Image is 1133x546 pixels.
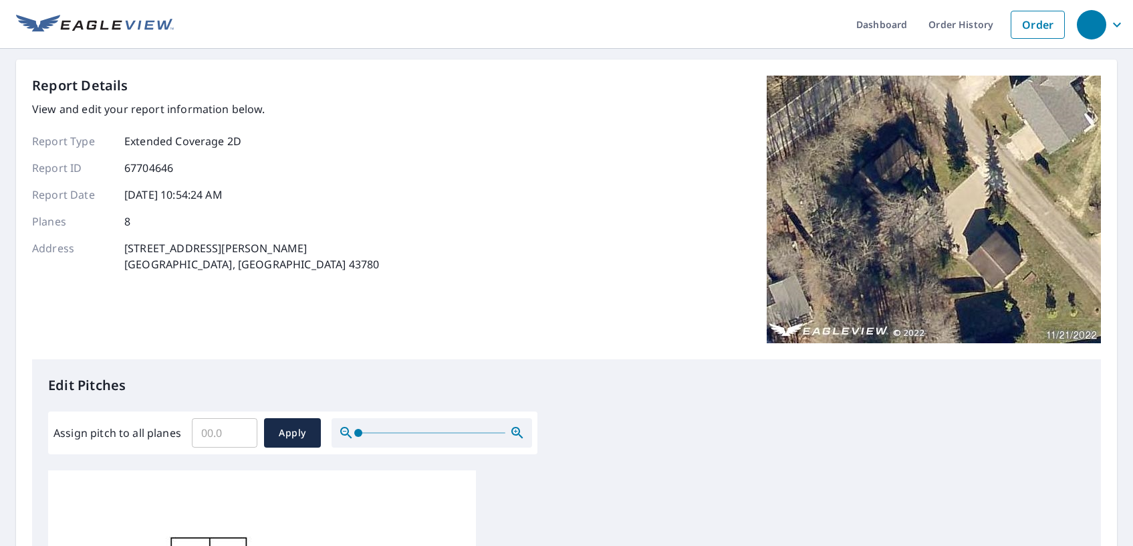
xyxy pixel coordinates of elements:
p: Report Date [32,187,112,203]
p: Extended Coverage 2D [124,133,241,149]
p: Planes [32,213,112,230]
img: EV Logo [16,15,174,35]
p: Report ID [32,160,112,176]
p: 8 [124,213,130,230]
input: 00.0 [192,414,257,452]
p: Edit Pitches [48,375,1085,395]
p: Report Type [32,133,112,149]
span: Apply [275,425,310,442]
button: Apply [264,418,321,448]
p: Report Details [32,76,128,96]
p: [STREET_ADDRESS][PERSON_NAME] [GEOGRAPHIC_DATA], [GEOGRAPHIC_DATA] 43780 [124,240,379,272]
img: Top image [767,76,1101,343]
p: 67704646 [124,160,173,176]
a: Order [1011,11,1065,39]
p: Address [32,240,112,272]
p: View and edit your report information below. [32,101,379,117]
p: [DATE] 10:54:24 AM [124,187,223,203]
label: Assign pitch to all planes [53,425,181,441]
